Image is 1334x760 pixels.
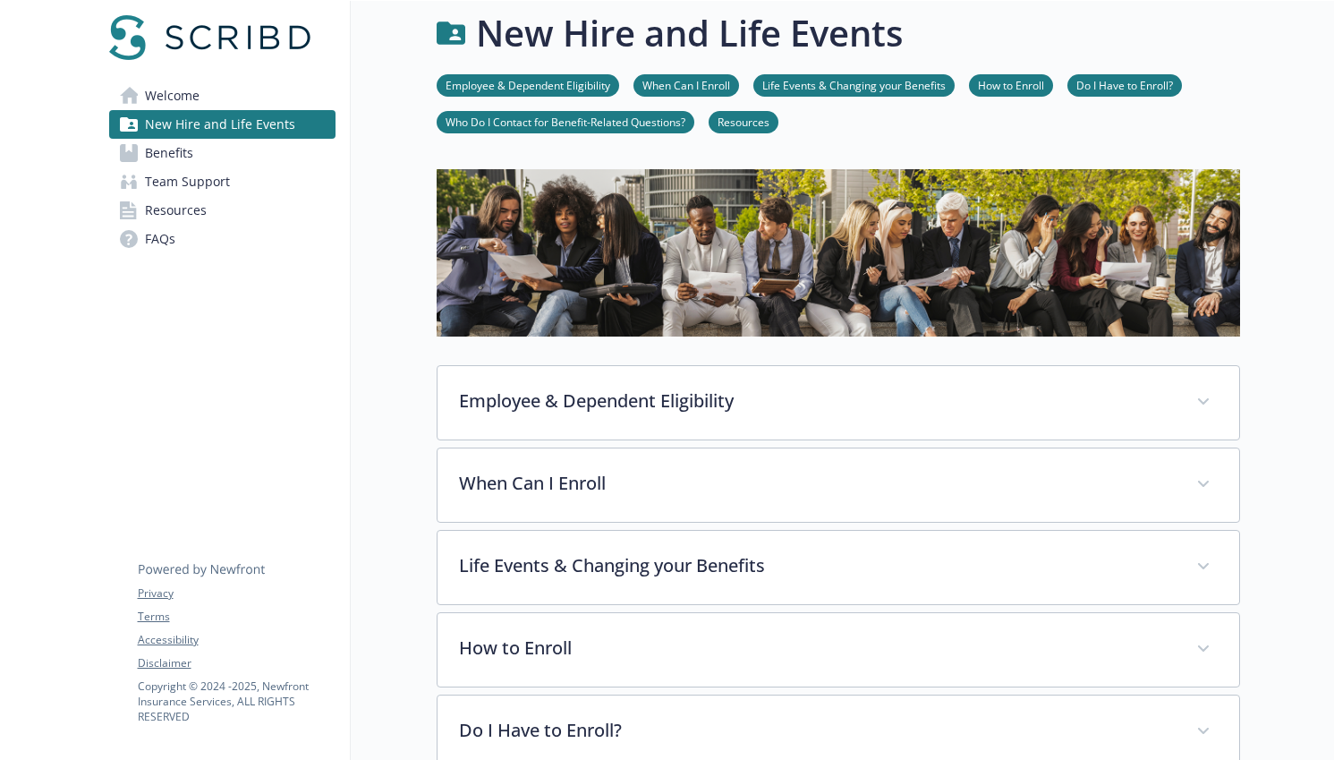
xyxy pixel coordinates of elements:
p: When Can I Enroll [459,470,1175,497]
span: Welcome [145,81,200,110]
img: new hire page banner [437,169,1240,337]
p: Do I Have to Enroll? [459,717,1175,744]
a: When Can I Enroll [633,76,739,93]
a: Who Do I Contact for Benefit-Related Questions? [437,113,694,130]
div: How to Enroll [438,613,1239,687]
a: Employee & Dependent Eligibility [437,76,619,93]
div: When Can I Enroll [438,448,1239,522]
div: Employee & Dependent Eligibility [438,366,1239,440]
a: Accessibility [138,632,335,648]
span: Resources [145,196,207,225]
a: Life Events & Changing your Benefits [753,76,955,93]
p: How to Enroll [459,635,1175,662]
a: How to Enroll [969,76,1053,93]
span: FAQs [145,225,175,253]
a: Resources [109,196,336,225]
p: Copyright © 2024 - 2025 , Newfront Insurance Services, ALL RIGHTS RESERVED [138,679,335,724]
a: FAQs [109,225,336,253]
a: Resources [709,113,778,130]
a: Welcome [109,81,336,110]
a: Team Support [109,167,336,196]
span: New Hire and Life Events [145,110,295,139]
p: Life Events & Changing your Benefits [459,552,1175,579]
div: Life Events & Changing your Benefits [438,531,1239,604]
a: Privacy [138,585,335,602]
a: Terms [138,609,335,625]
span: Team Support [145,167,230,196]
a: Do I Have to Enroll? [1067,76,1182,93]
a: New Hire and Life Events [109,110,336,139]
span: Benefits [145,139,193,167]
a: Benefits [109,139,336,167]
p: Employee & Dependent Eligibility [459,388,1175,414]
h1: New Hire and Life Events [476,6,903,60]
a: Disclaimer [138,655,335,671]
